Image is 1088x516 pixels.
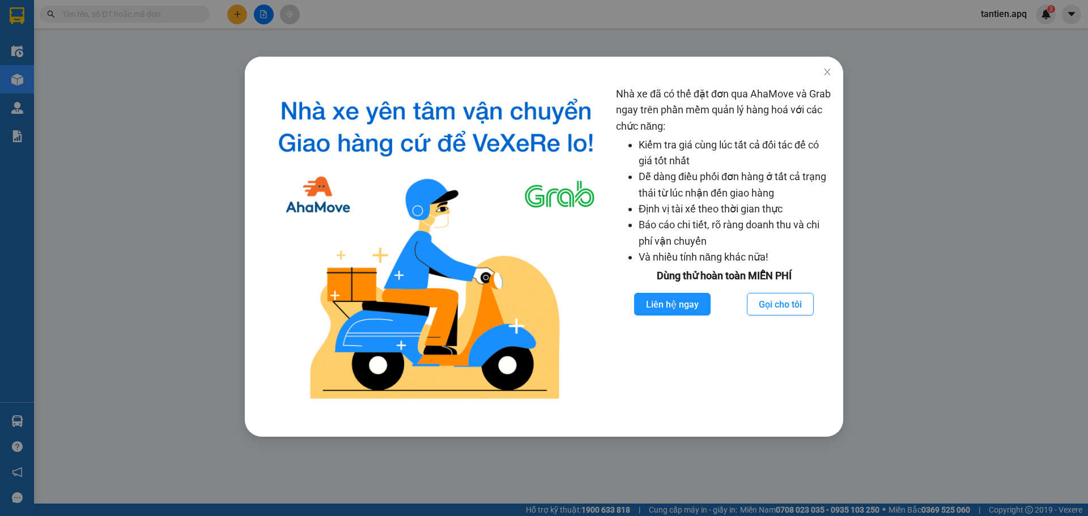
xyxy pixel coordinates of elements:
li: Định vị tài xế theo thời gian thực [639,201,832,217]
li: Kiểm tra giá cùng lúc tất cả đối tác để có giá tốt nhất [639,137,832,169]
div: Nhà xe đã có thể đặt đơn qua AhaMove và Grab ngay trên phần mềm quản lý hàng hoá với các chức năng: [616,86,832,408]
li: Và nhiều tính năng khác nữa! [639,249,832,265]
button: Liên hệ ngay [634,293,711,315]
span: Liên hệ ngay [646,297,699,312]
span: close [823,67,832,76]
span: Gọi cho tôi [759,297,802,312]
div: Dùng thử hoàn toàn MIỄN PHÍ [616,268,832,284]
button: Gọi cho tôi [747,293,814,315]
img: logo [265,86,607,408]
button: Close [811,57,843,88]
li: Dễ dàng điều phối đơn hàng ở tất cả trạng thái từ lúc nhận đến giao hàng [639,169,832,201]
li: Báo cáo chi tiết, rõ ràng doanh thu và chi phí vận chuyển [639,217,832,249]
